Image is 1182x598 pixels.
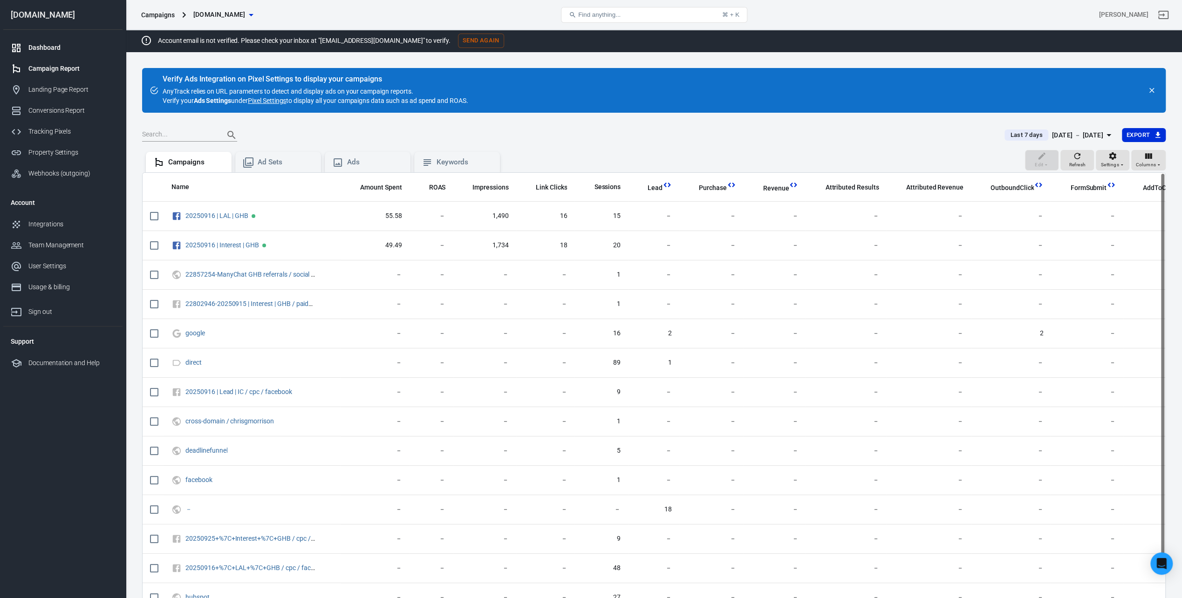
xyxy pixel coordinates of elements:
span: direct [185,359,203,366]
span: Amount Spent [360,183,402,192]
span: google [185,330,206,336]
span: － [348,387,402,397]
span: － [348,476,402,485]
span: － [813,241,879,250]
span: － [813,299,879,309]
div: Sign out [28,307,115,317]
a: facebook [185,476,212,483]
span: － [813,534,879,544]
span: － [460,387,509,397]
span: － [417,358,446,367]
span: Active [262,244,266,247]
span: Attributed Revenue [906,183,963,192]
span: － [978,241,1043,250]
a: － [185,505,192,513]
span: － [978,534,1043,544]
span: － [978,211,1043,221]
span: － [348,417,402,426]
span: Revenue [763,184,789,193]
div: Conversions Report [28,106,115,116]
svg: UTM & Web Traffic [171,475,182,486]
svg: This column is calculated from AnyTrack real-time data [663,180,672,190]
span: Total revenue calculated by AnyTrack. [751,183,789,194]
a: Property Settings [3,142,123,163]
span: ROAS [429,183,446,192]
span: － [813,358,879,367]
span: － [894,270,963,279]
a: direct [185,359,202,366]
span: － [524,358,567,367]
svg: UTM & Web Traffic [171,269,182,280]
span: － [751,534,799,544]
div: Campaigns [168,157,224,167]
span: － [1058,241,1116,250]
span: － [348,299,402,309]
span: － [978,505,1043,514]
a: google [185,329,205,337]
span: － [751,329,799,338]
span: 1,490 [460,211,509,221]
span: 20250916 | Interest | GHB [185,242,260,248]
span: － [894,241,963,250]
a: 20250916 | Interest | GHB [185,241,259,249]
span: Settings [1101,161,1119,169]
div: Keywords [437,157,492,167]
div: Campaigns [141,10,175,20]
span: The total revenue attributed according to your ad network (Facebook, Google, etc.) [894,182,963,193]
span: 49.49 [348,241,402,250]
div: Campaign Report [28,64,115,74]
div: Ad Sets [258,157,314,167]
span: － [417,476,446,485]
span: － [894,358,963,367]
li: Support [3,330,123,353]
span: － [751,211,799,221]
span: － [185,506,193,512]
span: － [1058,387,1116,397]
span: － [751,270,799,279]
span: － [460,446,509,455]
span: － [460,534,509,544]
span: Find anything... [578,11,621,18]
span: OutboundClick [978,183,1034,193]
span: 89 [582,358,621,367]
div: ⌘ + K [722,11,739,18]
span: － [687,241,736,250]
span: Purchase [699,183,727,193]
span: － [348,358,402,367]
span: － [894,417,963,426]
span: 1 [582,476,621,485]
span: － [582,505,621,514]
span: － [524,270,567,279]
svg: This column is calculated from AnyTrack real-time data [789,180,798,190]
li: Account [3,191,123,214]
button: close [1145,84,1158,97]
span: 1 [582,299,621,309]
span: － [687,358,736,367]
span: Impressions [472,183,509,192]
span: － [524,299,567,309]
span: The total conversions attributed according to your ad network (Facebook, Google, etc.) [825,182,879,193]
span: － [687,534,736,544]
span: The number of clicks on links within the ad that led to advertiser-specified destinations [536,182,567,193]
a: Team Management [3,235,123,256]
a: 22857254-ManyChat GHB referrals / social / instagram [185,271,345,278]
span: － [417,387,446,397]
span: － [751,446,799,455]
span: － [813,476,879,485]
svg: Unknown Facebook [171,299,182,310]
span: 5 [582,446,621,455]
span: － [687,417,736,426]
span: 16 [582,329,621,338]
a: Sign out [3,298,123,322]
button: Export [1122,128,1166,143]
span: － [1058,299,1116,309]
span: － [813,211,879,221]
span: － [635,211,672,221]
button: [DOMAIN_NAME] [190,6,257,23]
p: Account email is not verified. Please check your inbox at "[EMAIL_ADDRESS][DOMAIN_NAME]" to verify. [158,36,451,46]
button: Last 7 days[DATE] － [DATE] [997,128,1121,143]
span: － [348,270,402,279]
a: Campaign Report [3,58,123,79]
div: User Settings [28,261,115,271]
span: － [813,417,879,426]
